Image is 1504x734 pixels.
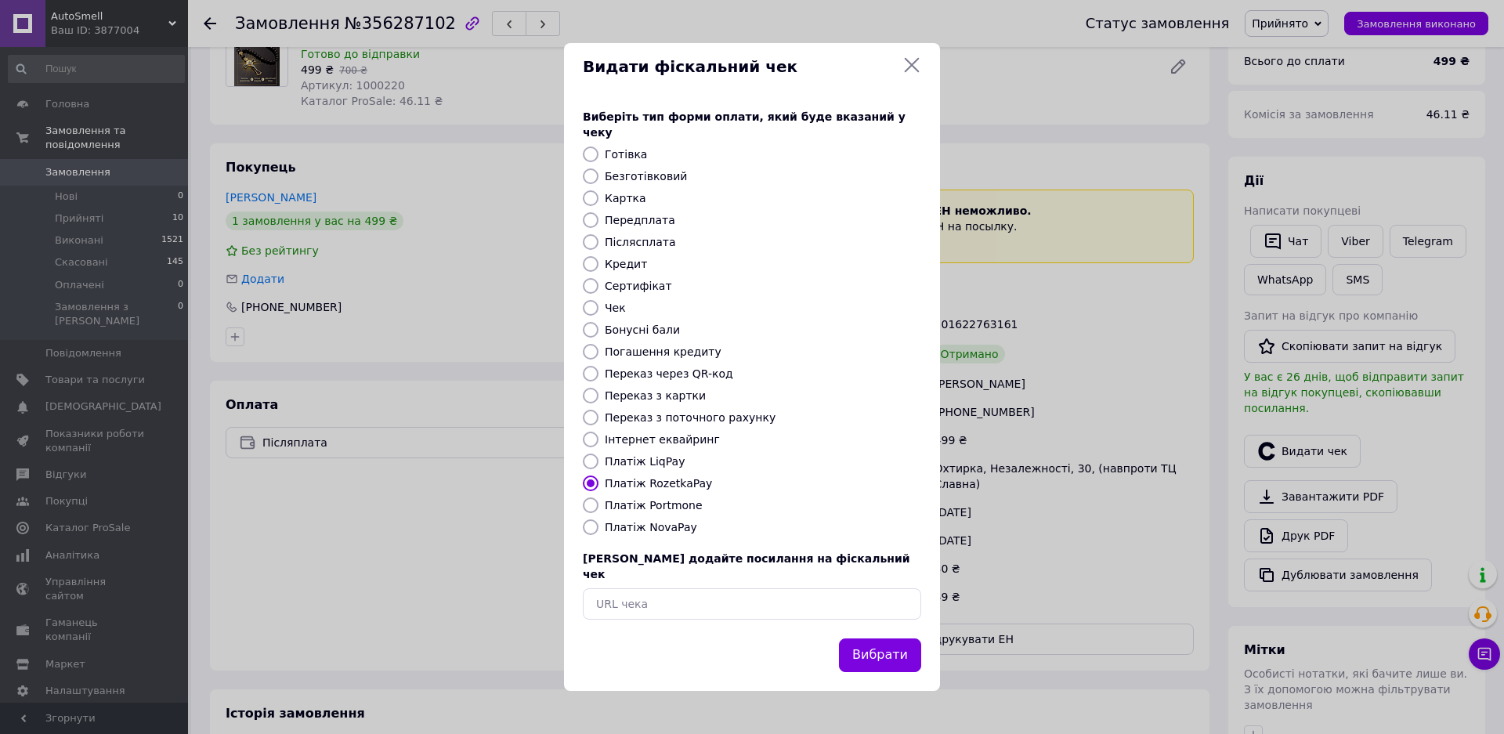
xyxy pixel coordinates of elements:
[605,433,720,446] label: Інтернет еквайринг
[605,345,721,358] label: Погашення кредиту
[605,170,687,183] label: Безготівковий
[583,110,906,139] span: Виберіть тип форми оплати, який буде вказаний у чеку
[605,236,676,248] label: Післясплата
[605,324,680,336] label: Бонусні бали
[605,214,675,226] label: Передплата
[605,499,703,512] label: Платіж Portmone
[605,389,706,402] label: Переказ з картки
[605,192,646,204] label: Картка
[605,521,697,533] label: Платіж NovaPay
[583,552,910,580] span: [PERSON_NAME] додайте посилання на фіскальний чек
[605,280,672,292] label: Сертифікат
[839,638,921,672] button: Вибрати
[605,477,712,490] label: Платіж RozetkaPay
[605,148,647,161] label: Готівка
[583,56,896,78] span: Видати фіскальний чек
[605,302,626,314] label: Чек
[605,411,775,424] label: Переказ з поточного рахунку
[605,367,733,380] label: Переказ через QR-код
[605,258,647,270] label: Кредит
[583,588,921,620] input: URL чека
[605,455,685,468] label: Платіж LiqPay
